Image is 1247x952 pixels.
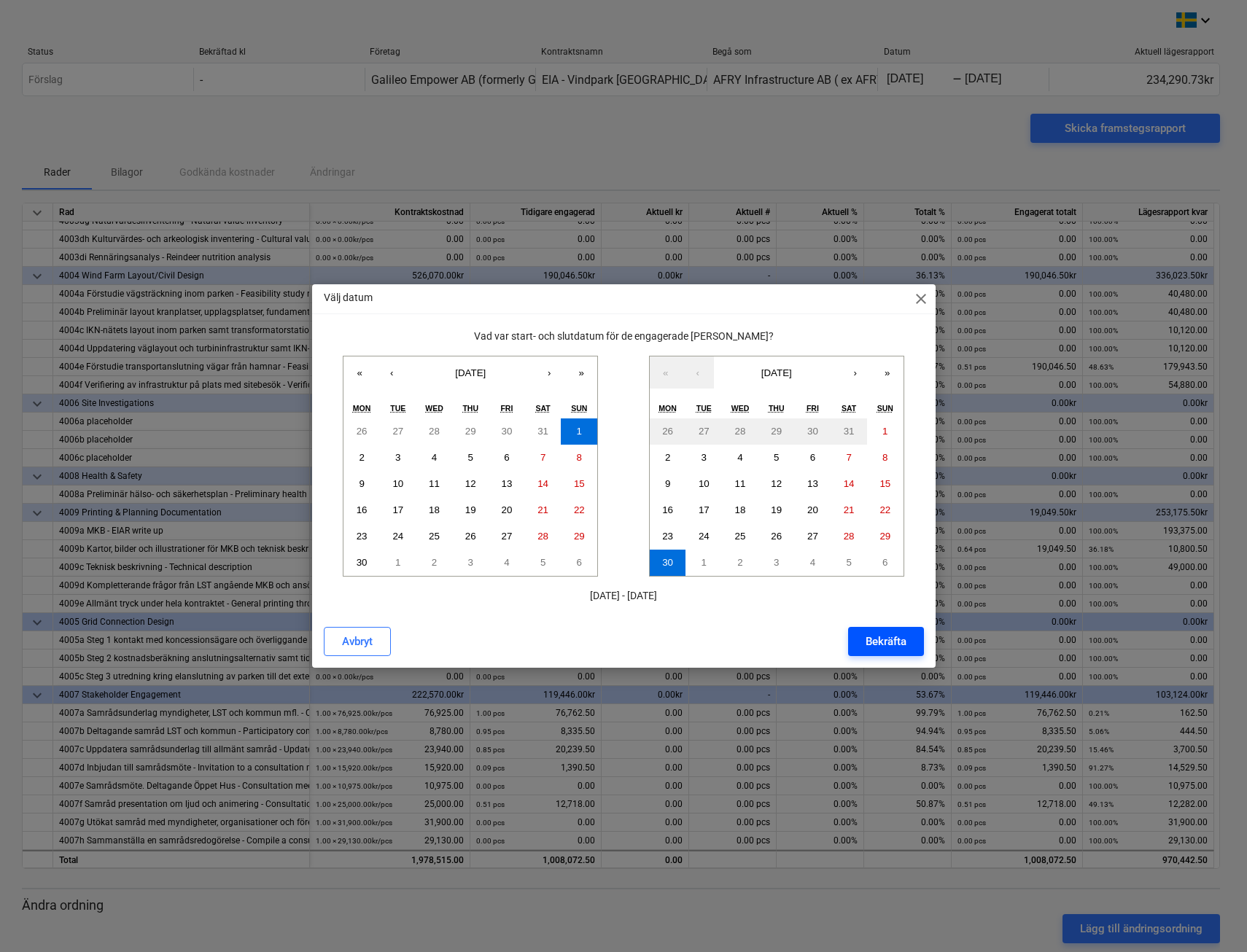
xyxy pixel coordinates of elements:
abbr: June 23, 2025 [662,531,673,542]
button: June 3, 2025 [685,445,722,471]
button: June 3, 2025 [380,445,416,471]
button: › [839,356,871,389]
button: June 19, 2025 [758,497,795,523]
abbr: June 24, 2025 [392,531,403,542]
button: June 22, 2025 [561,497,597,523]
button: ‹ [376,356,408,389]
button: [DATE] [714,356,839,389]
abbr: July 6, 2025 [577,557,582,568]
span: [DATE] [761,367,792,378]
button: July 3, 2025 [452,550,489,576]
button: June 6, 2025 [489,445,525,471]
abbr: June 9, 2025 [665,478,670,489]
abbr: June 12, 2025 [771,478,782,489]
button: June 11, 2025 [722,471,758,497]
button: May 28, 2025 [722,418,758,445]
button: June 19, 2025 [452,497,489,523]
abbr: Thursday [462,404,478,413]
button: June 8, 2025 [867,445,904,471]
button: June 27, 2025 [795,523,831,550]
button: May 28, 2025 [416,418,453,445]
abbr: June 29, 2025 [879,531,890,542]
button: June 8, 2025 [561,445,597,471]
abbr: June 26, 2025 [771,531,782,542]
abbr: Friday [500,404,513,413]
button: June 14, 2025 [525,471,562,497]
abbr: June 16, 2025 [357,504,368,515]
div: Bekräfta [866,632,906,651]
abbr: June 22, 2025 [879,504,890,515]
abbr: June 21, 2025 [844,504,855,515]
button: June 12, 2025 [758,471,795,497]
button: May 31, 2025 [831,418,867,445]
abbr: June 30, 2025 [357,557,368,568]
p: Välj datum [324,290,373,305]
button: July 1, 2025 [380,550,416,576]
button: June 7, 2025 [831,445,867,471]
button: June 10, 2025 [380,471,416,497]
button: July 2, 2025 [416,550,453,576]
button: » [871,356,904,389]
button: June 18, 2025 [416,497,453,523]
button: June 5, 2025 [452,445,489,471]
abbr: June 24, 2025 [699,531,710,542]
button: May 30, 2025 [489,418,525,445]
abbr: June 21, 2025 [537,504,548,515]
abbr: July 3, 2025 [774,557,779,568]
button: June 23, 2025 [343,523,380,550]
button: June 10, 2025 [685,471,722,497]
abbr: June 29, 2025 [574,531,585,542]
span: close [912,290,930,308]
button: June 23, 2025 [650,523,686,550]
abbr: May 30, 2025 [502,426,513,437]
abbr: June 25, 2025 [735,531,746,542]
button: [DATE] [408,356,533,389]
abbr: June 8, 2025 [882,452,887,463]
abbr: June 2, 2025 [665,452,670,463]
abbr: June 14, 2025 [844,478,855,489]
p: [DATE] - [DATE] [324,588,924,604]
abbr: Monday [353,404,371,413]
abbr: Friday [807,404,819,413]
button: June 30, 2025 [650,550,686,576]
abbr: May 27, 2025 [392,426,403,437]
abbr: June 12, 2025 [465,478,476,489]
button: » [565,356,597,389]
button: June 4, 2025 [416,445,453,471]
button: June 25, 2025 [722,523,758,550]
button: June 16, 2025 [650,497,686,523]
button: June 24, 2025 [380,523,416,550]
abbr: June 11, 2025 [735,478,746,489]
abbr: June 13, 2025 [502,478,513,489]
button: May 31, 2025 [525,418,562,445]
div: Avbryt [342,632,373,651]
abbr: July 4, 2025 [810,557,815,568]
button: May 29, 2025 [758,418,795,445]
button: June 30, 2025 [343,550,380,576]
button: June 26, 2025 [452,523,489,550]
abbr: June 19, 2025 [465,504,476,515]
button: June 24, 2025 [685,523,722,550]
abbr: June 14, 2025 [537,478,548,489]
button: June 1, 2025 [867,418,904,445]
abbr: May 31, 2025 [844,426,855,437]
button: June 13, 2025 [795,471,831,497]
button: May 29, 2025 [452,418,489,445]
button: May 27, 2025 [380,418,416,445]
button: July 6, 2025 [867,550,904,576]
abbr: July 6, 2025 [882,557,887,568]
abbr: June 20, 2025 [502,504,513,515]
abbr: June 15, 2025 [574,478,585,489]
button: July 1, 2025 [685,550,722,576]
abbr: June 8, 2025 [577,452,582,463]
abbr: June 18, 2025 [735,504,746,515]
abbr: July 5, 2025 [540,557,545,568]
abbr: May 26, 2025 [357,426,368,437]
button: June 2, 2025 [650,445,686,471]
abbr: June 4, 2025 [737,452,742,463]
button: › [533,356,565,389]
button: June 17, 2025 [685,497,722,523]
button: June 1, 2025 [561,418,597,445]
button: July 4, 2025 [795,550,831,576]
abbr: June 4, 2025 [432,452,437,463]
